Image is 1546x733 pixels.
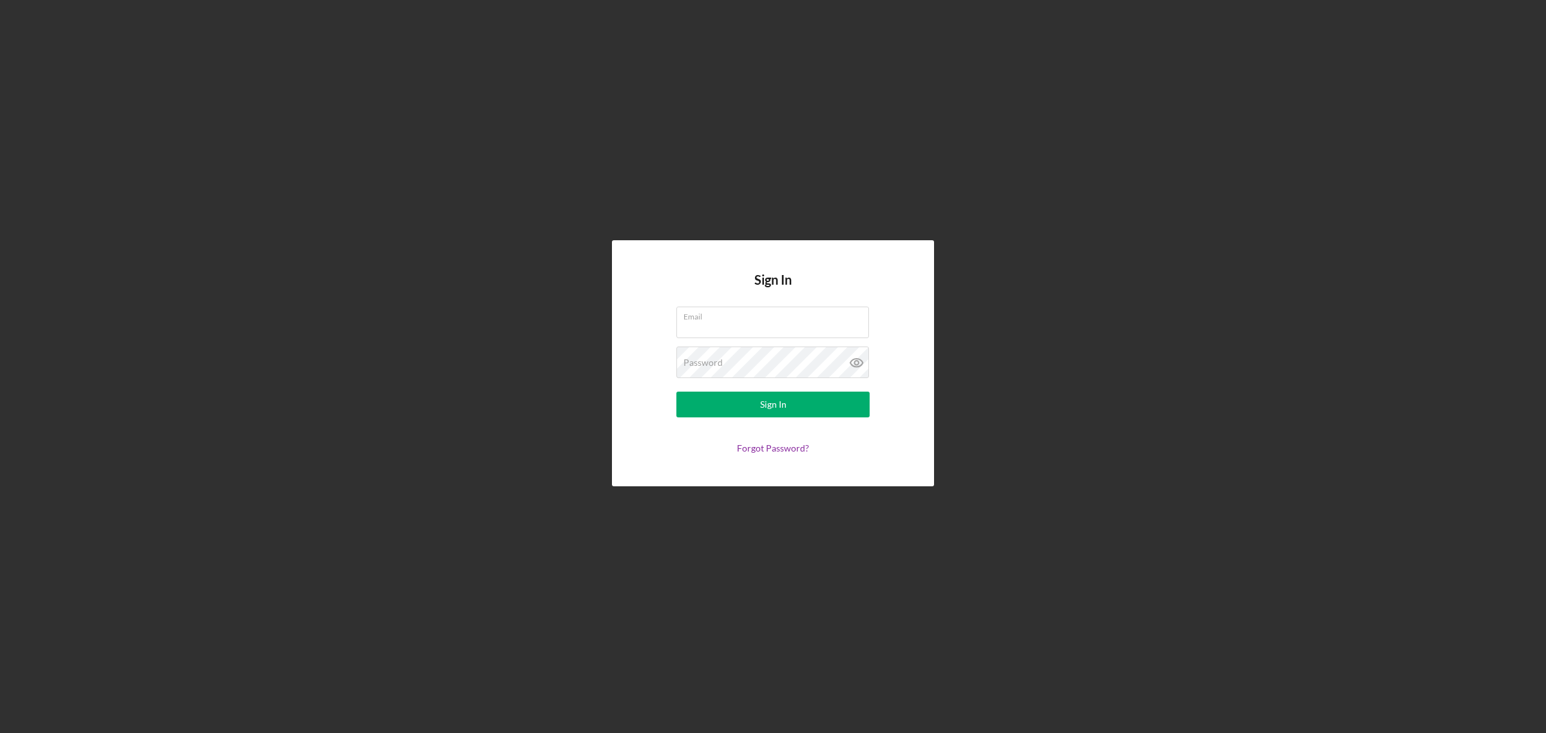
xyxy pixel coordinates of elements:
[683,307,869,321] label: Email
[754,272,792,307] h4: Sign In
[683,357,723,368] label: Password
[760,392,787,417] div: Sign In
[737,443,809,453] a: Forgot Password?
[676,392,870,417] button: Sign In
